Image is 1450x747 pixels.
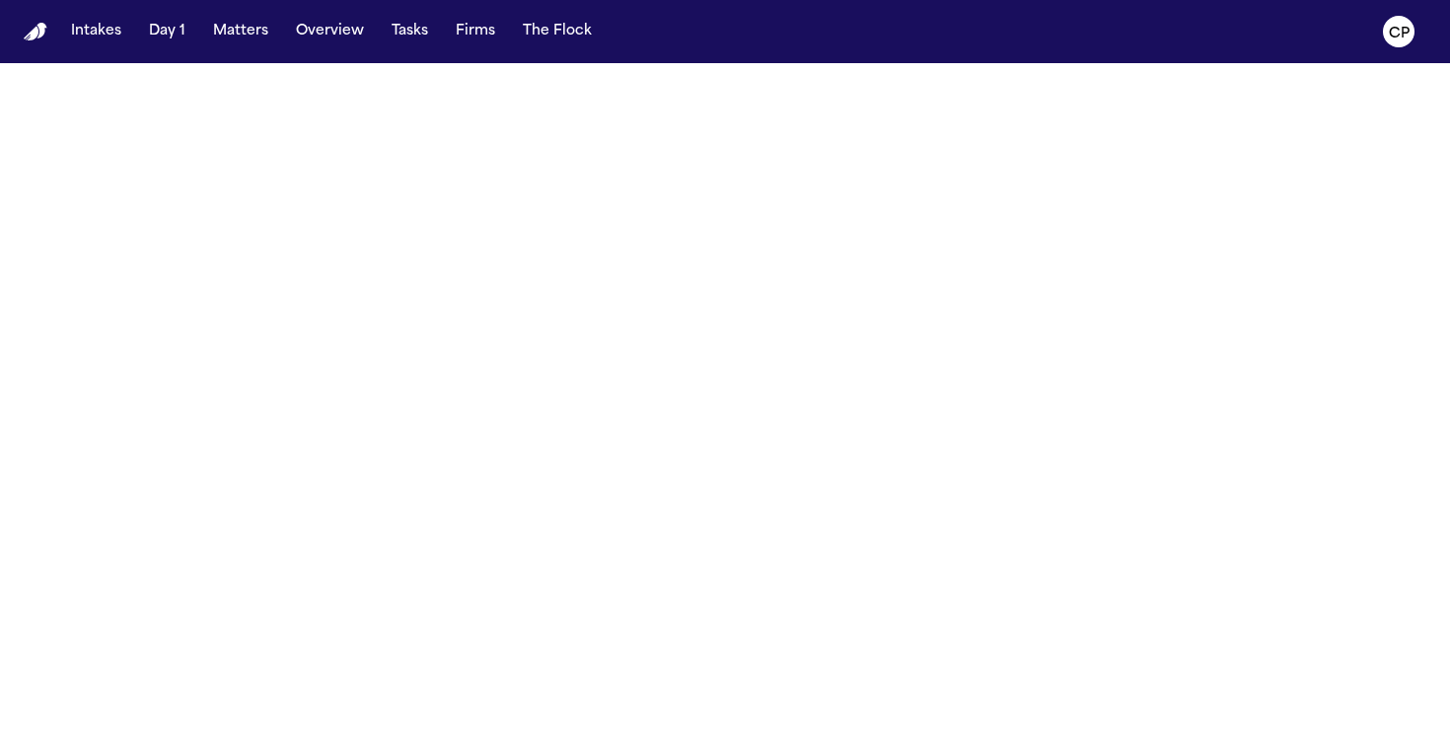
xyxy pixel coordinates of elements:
[141,14,193,49] button: Day 1
[448,14,503,49] button: Firms
[24,23,47,41] img: Finch Logo
[384,14,436,49] button: Tasks
[515,14,600,49] button: The Flock
[205,14,276,49] button: Matters
[63,14,129,49] button: Intakes
[24,23,47,41] a: Home
[288,14,372,49] button: Overview
[1389,27,1410,40] text: CP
